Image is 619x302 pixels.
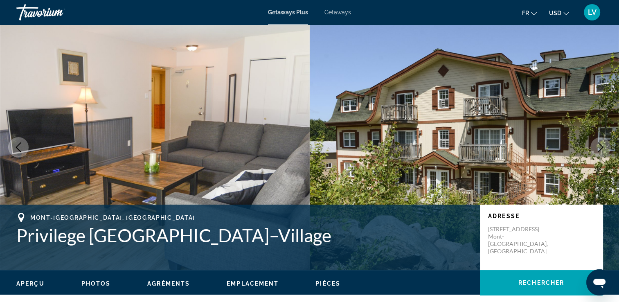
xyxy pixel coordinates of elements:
[16,225,472,246] h1: Privilege [GEOGRAPHIC_DATA]–Village
[518,279,564,286] span: Rechercher
[549,7,569,19] button: Change currency
[227,280,279,287] button: Emplacement
[16,2,98,23] a: Travorium
[588,8,596,16] span: LV
[480,270,603,295] button: Rechercher
[315,280,340,287] button: Pièces
[488,225,554,255] p: [STREET_ADDRESS] Mont-[GEOGRAPHIC_DATA], [GEOGRAPHIC_DATA]
[30,214,195,221] span: Mont-[GEOGRAPHIC_DATA], [GEOGRAPHIC_DATA]
[586,269,612,295] iframe: Bouton de lancement de la fenêtre de messagerie
[522,10,529,16] span: fr
[581,4,603,21] button: User Menu
[147,280,190,287] button: Agréments
[522,7,537,19] button: Change language
[324,9,351,16] a: Getaways
[488,213,594,219] p: Adresse
[549,10,561,16] span: USD
[8,137,29,158] button: Previous image
[81,280,111,287] button: Photos
[268,9,308,16] a: Getaways Plus
[16,280,45,287] button: Aperçu
[590,137,611,158] button: Next image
